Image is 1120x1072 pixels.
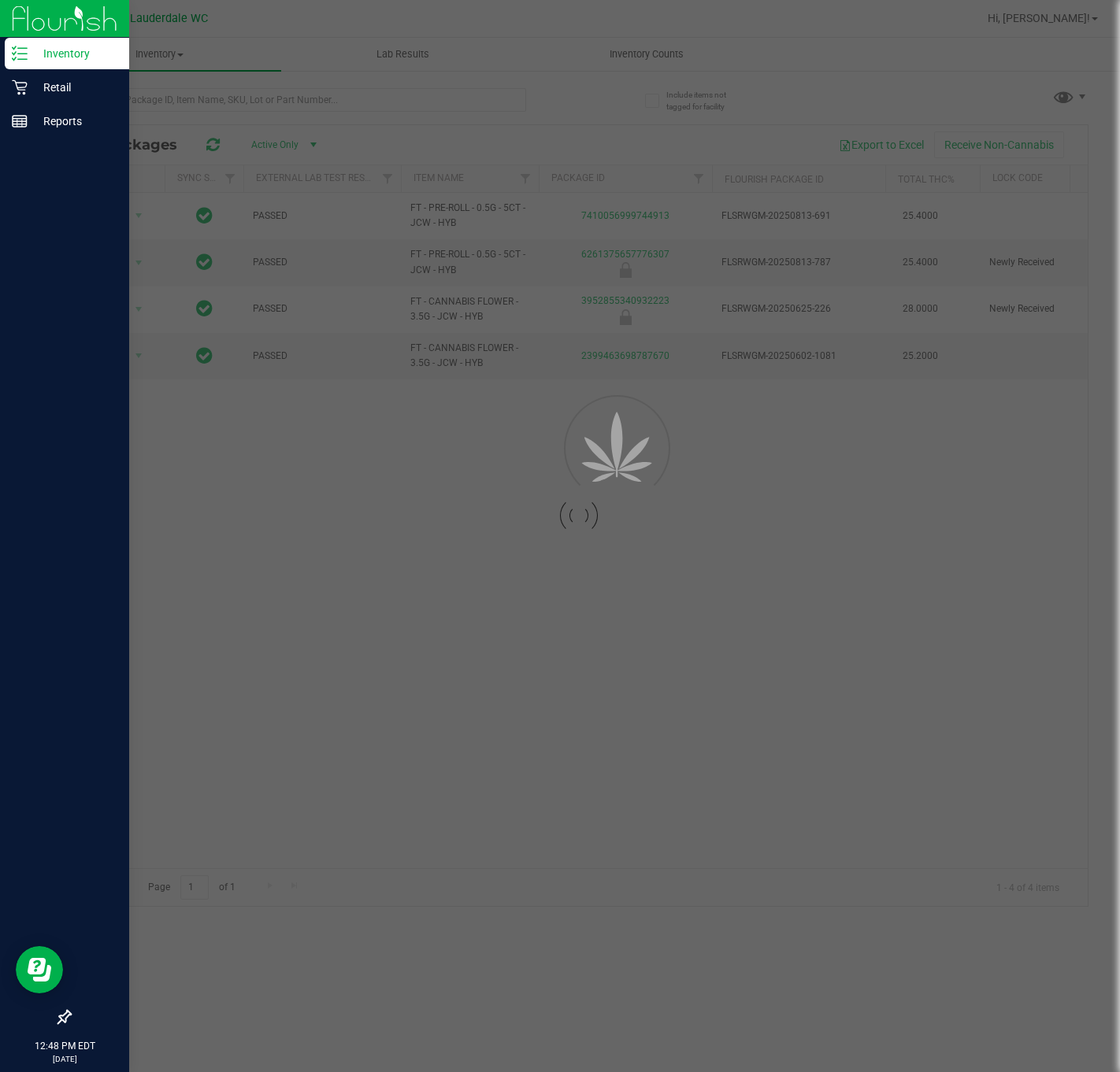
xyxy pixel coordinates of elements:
p: Reports [28,112,122,131]
p: [DATE] [7,1053,122,1065]
p: Inventory [28,44,122,63]
inline-svg: Retail [12,79,28,95]
p: Retail [28,78,122,97]
inline-svg: Reports [12,113,28,129]
iframe: Resource center [16,946,63,993]
inline-svg: Inventory [12,46,28,61]
p: 12:48 PM EDT [7,1039,122,1053]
